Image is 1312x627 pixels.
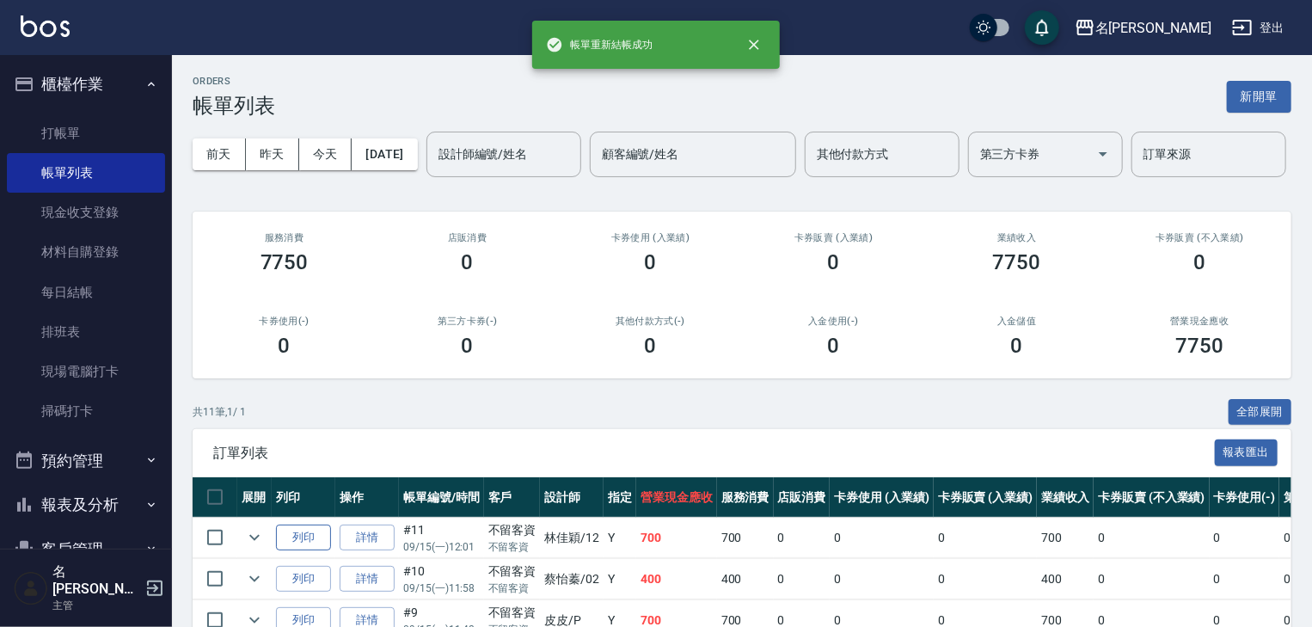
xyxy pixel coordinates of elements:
th: 設計師 [540,477,604,518]
p: 不留客資 [488,539,536,555]
a: 現金收支登錄 [7,193,165,232]
img: Person [14,571,48,605]
th: 操作 [335,477,399,518]
a: 打帳單 [7,114,165,153]
th: 指定 [604,477,636,518]
button: 名[PERSON_NAME] [1068,10,1218,46]
h3: 0 [828,334,840,358]
button: close [735,26,773,64]
h3: 7750 [1176,334,1224,358]
a: 詳情 [340,525,395,551]
p: 不留客資 [488,581,536,596]
p: 共 11 筆, 1 / 1 [193,404,246,420]
p: 主管 [52,598,140,613]
td: 400 [717,559,774,599]
button: 登出 [1225,12,1291,44]
h2: 入金儲值 [946,316,1088,327]
h3: 0 [645,334,657,358]
button: expand row [242,525,267,550]
a: 掃碼打卡 [7,391,165,431]
h2: 卡券販賣 (不入業績) [1129,232,1271,243]
a: 每日結帳 [7,273,165,312]
p: 09/15 (一) 12:01 [403,539,480,555]
td: 0 [1210,559,1280,599]
td: 蔡怡蓁 /02 [540,559,604,599]
a: 帳單列表 [7,153,165,193]
button: 報表匯出 [1215,440,1278,466]
td: Y [604,518,636,558]
h2: 卡券販賣 (入業績) [763,232,904,243]
button: 新開單 [1227,81,1291,113]
button: [DATE] [352,138,417,170]
td: 400 [1037,559,1094,599]
td: 0 [830,559,934,599]
h3: 服務消費 [213,232,355,243]
h2: 卡券使用 (入業績) [579,232,721,243]
td: 700 [717,518,774,558]
h3: 7750 [261,250,309,274]
div: 不留客資 [488,604,536,622]
a: 新開單 [1227,88,1291,104]
th: 卡券使用(-) [1210,477,1280,518]
button: 列印 [276,566,331,593]
th: 客戶 [484,477,541,518]
button: 前天 [193,138,246,170]
button: 昨天 [246,138,299,170]
th: 營業現金應收 [636,477,717,518]
td: 700 [636,518,717,558]
a: 詳情 [340,566,395,593]
th: 卡券使用 (入業績) [830,477,934,518]
span: 訂單列表 [213,445,1215,462]
button: 今天 [299,138,353,170]
button: 預約管理 [7,439,165,483]
th: 列印 [272,477,335,518]
td: #10 [399,559,484,599]
td: 700 [1037,518,1094,558]
td: 0 [774,559,831,599]
h2: 入金使用(-) [763,316,904,327]
td: 0 [1094,518,1209,558]
button: 全部展開 [1229,399,1292,426]
th: 展開 [237,477,272,518]
h2: 第三方卡券(-) [396,316,538,327]
button: 報表及分析 [7,483,165,527]
a: 報表匯出 [1215,444,1278,460]
h3: 0 [462,334,474,358]
h3: 0 [645,250,657,274]
h3: 0 [1194,250,1206,274]
td: 0 [934,518,1038,558]
th: 業績收入 [1037,477,1094,518]
div: 名[PERSON_NAME] [1095,17,1211,39]
h3: 7750 [993,250,1041,274]
td: 0 [934,559,1038,599]
th: 服務消費 [717,477,774,518]
h2: 業績收入 [946,232,1088,243]
h2: 其他付款方式(-) [579,316,721,327]
th: 店販消費 [774,477,831,518]
td: 400 [636,559,717,599]
button: 客戶管理 [7,527,165,572]
button: Open [1089,140,1117,168]
a: 現場電腦打卡 [7,352,165,391]
h2: 店販消費 [396,232,538,243]
button: expand row [242,566,267,592]
div: 不留客資 [488,562,536,581]
button: save [1025,10,1059,45]
h3: 0 [1011,334,1023,358]
a: 材料自購登錄 [7,232,165,272]
span: 帳單重新結帳成功 [546,36,653,53]
a: 排班表 [7,312,165,352]
h3: 帳單列表 [193,94,275,118]
h5: 名[PERSON_NAME] [52,563,140,598]
h3: 0 [462,250,474,274]
div: 不留客資 [488,521,536,539]
th: 卡券販賣 (不入業績) [1094,477,1209,518]
h2: ORDERS [193,76,275,87]
img: Logo [21,15,70,37]
th: 帳單編號/時間 [399,477,484,518]
h3: 0 [279,334,291,358]
td: 林佳穎 /12 [540,518,604,558]
td: 0 [1210,518,1280,558]
td: 0 [830,518,934,558]
h2: 卡券使用(-) [213,316,355,327]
